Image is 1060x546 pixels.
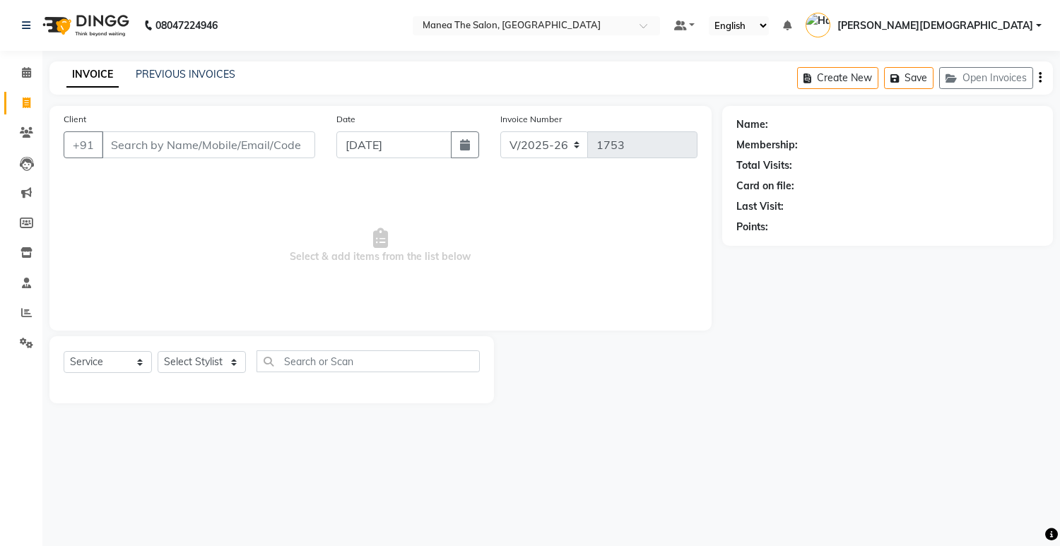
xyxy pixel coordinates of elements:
[36,6,133,45] img: logo
[500,113,562,126] label: Invoice Number
[837,18,1033,33] span: [PERSON_NAME][DEMOGRAPHIC_DATA]
[736,220,768,235] div: Points:
[736,179,794,194] div: Card on file:
[66,62,119,88] a: INVOICE
[155,6,218,45] b: 08047224946
[736,117,768,132] div: Name:
[806,13,830,37] img: Hari Krishna
[64,131,103,158] button: +91
[102,131,315,158] input: Search by Name/Mobile/Email/Code
[136,68,235,81] a: PREVIOUS INVOICES
[884,67,934,89] button: Save
[736,138,798,153] div: Membership:
[939,67,1033,89] button: Open Invoices
[736,199,784,214] div: Last Visit:
[797,67,878,89] button: Create New
[257,350,480,372] input: Search or Scan
[64,175,697,316] span: Select & add items from the list below
[64,113,86,126] label: Client
[336,113,355,126] label: Date
[736,158,792,173] div: Total Visits:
